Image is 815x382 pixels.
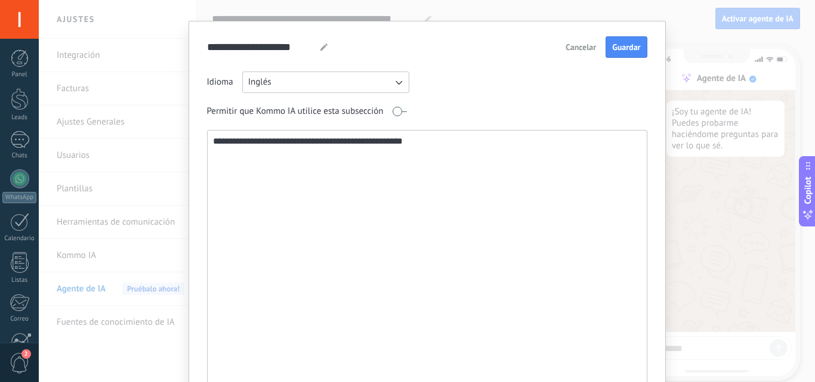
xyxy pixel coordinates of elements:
[207,76,233,88] span: Idioma
[2,277,37,284] div: Listas
[566,43,596,51] span: Cancelar
[560,38,601,56] button: Cancelar
[242,72,409,93] button: Inglés
[2,192,36,203] div: WhatsApp
[248,76,271,88] span: Inglés
[2,235,37,243] div: Calendario
[2,152,37,160] div: Chats
[802,176,814,204] span: Copilot
[2,315,37,323] div: Correo
[207,105,384,117] span: Permitir que Kommo IA utilice esta subsección
[21,349,31,359] span: 2
[612,43,640,51] span: Guardar
[2,71,37,79] div: Panel
[606,36,647,58] button: Guardar
[2,114,37,122] div: Leads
